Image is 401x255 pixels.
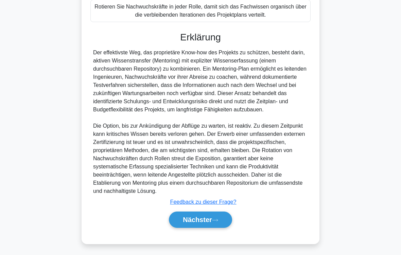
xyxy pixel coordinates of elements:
[169,212,232,228] button: Nächster
[94,32,307,43] h3: Erklärung
[183,216,212,223] font: Nächster
[170,199,237,205] a: Feedback zu dieser Frage?
[93,49,308,195] div: Der effektivste Weg, das proprietäre Know-how des Projekts zu schützen, besteht darin, aktiven Wi...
